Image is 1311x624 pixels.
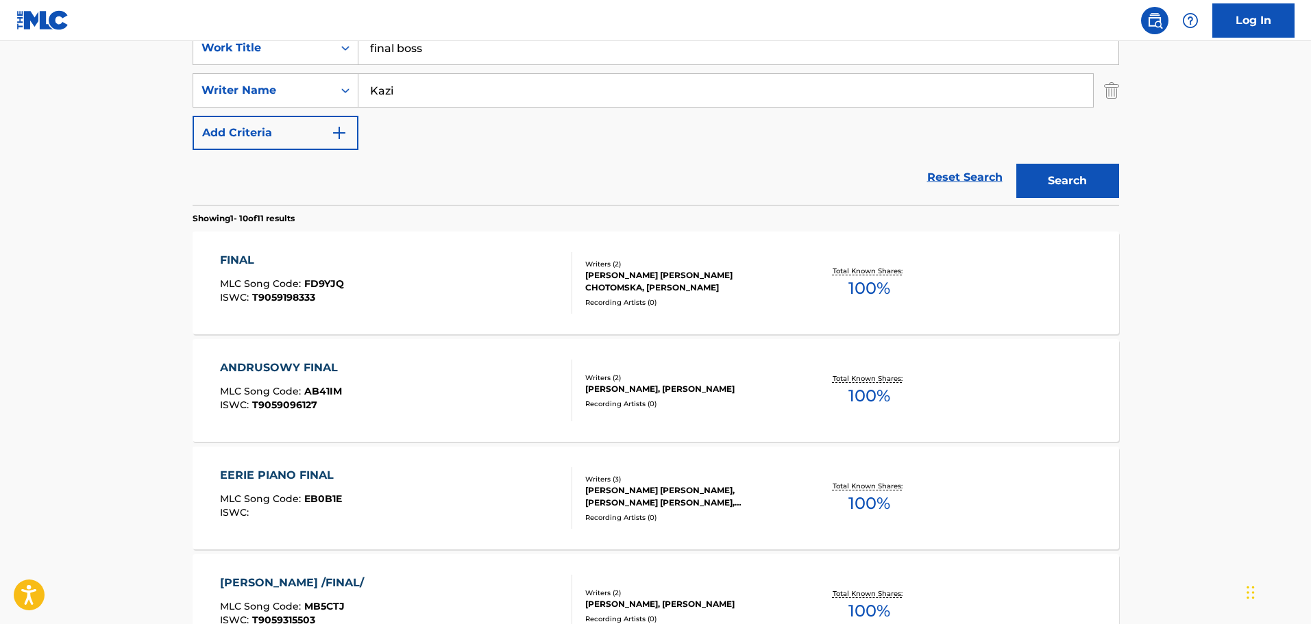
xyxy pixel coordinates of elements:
div: Work Title [201,40,325,56]
p: Total Known Shares: [833,266,906,276]
span: ISWC : [220,291,252,303]
div: Writers ( 2 ) [585,259,792,269]
p: Total Known Shares: [833,373,906,384]
div: [PERSON_NAME] /FINAL/ [220,575,371,591]
span: MLC Song Code : [220,385,304,397]
img: Delete Criterion [1104,73,1119,108]
p: Showing 1 - 10 of 11 results [193,212,295,225]
a: Public Search [1141,7,1168,34]
div: Recording Artists ( 0 ) [585,512,792,523]
span: MLC Song Code : [220,600,304,612]
span: EB0B1E [304,492,342,505]
div: Recording Artists ( 0 ) [585,614,792,624]
button: Add Criteria [193,116,358,150]
a: FINALMLC Song Code:FD9YJQISWC:T9059198333Writers (2)[PERSON_NAME] [PERSON_NAME] CHOTOMSKA, [PERSO... [193,232,1119,334]
div: FINAL [220,252,344,269]
div: Writers ( 2 ) [585,588,792,598]
div: [PERSON_NAME], [PERSON_NAME] [585,383,792,395]
a: ANDRUSOWY FINALMLC Song Code:AB41IMISWC:T9059096127Writers (2)[PERSON_NAME], [PERSON_NAME]Recordi... [193,339,1119,442]
form: Search Form [193,31,1119,205]
span: 100 % [848,384,890,408]
div: [PERSON_NAME], [PERSON_NAME] [585,598,792,610]
div: Writer Name [201,82,325,99]
a: EERIE PIANO FINALMLC Song Code:EB0B1EISWC:Writers (3)[PERSON_NAME] [PERSON_NAME], [PERSON_NAME] [... [193,447,1119,549]
div: [PERSON_NAME] [PERSON_NAME] CHOTOMSKA, [PERSON_NAME] [585,269,792,294]
span: T9059096127 [252,399,317,411]
img: 9d2ae6d4665cec9f34b9.svg [331,125,347,141]
div: Help [1177,7,1204,34]
img: search [1147,12,1163,29]
img: help [1182,12,1199,29]
a: Log In [1212,3,1295,38]
div: EERIE PIANO FINAL [220,467,342,484]
span: 100 % [848,599,890,623]
div: Recording Artists ( 0 ) [585,399,792,409]
div: [PERSON_NAME] [PERSON_NAME], [PERSON_NAME] [PERSON_NAME], [PERSON_NAME] [585,484,792,509]
span: 100 % [848,276,890,301]
span: AB41IM [304,385,342,397]
div: Recording Artists ( 0 ) [585,297,792,308]
span: FD9YJQ [304,277,344,290]
button: Search [1016,164,1119,198]
p: Total Known Shares: [833,588,906,599]
span: ISWC : [220,506,252,519]
span: MB5CTJ [304,600,345,612]
div: Writers ( 3 ) [585,474,792,484]
a: Reset Search [920,162,1009,192]
iframe: Chat Widget [1242,558,1311,624]
span: MLC Song Code : [220,492,304,505]
span: MLC Song Code : [220,277,304,290]
span: ISWC : [220,399,252,411]
span: T9059198333 [252,291,315,303]
div: Drag [1247,572,1255,613]
span: 100 % [848,491,890,516]
div: ANDRUSOWY FINAL [220,360,345,376]
img: MLC Logo [16,10,69,30]
p: Total Known Shares: [833,481,906,491]
div: Writers ( 2 ) [585,373,792,383]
